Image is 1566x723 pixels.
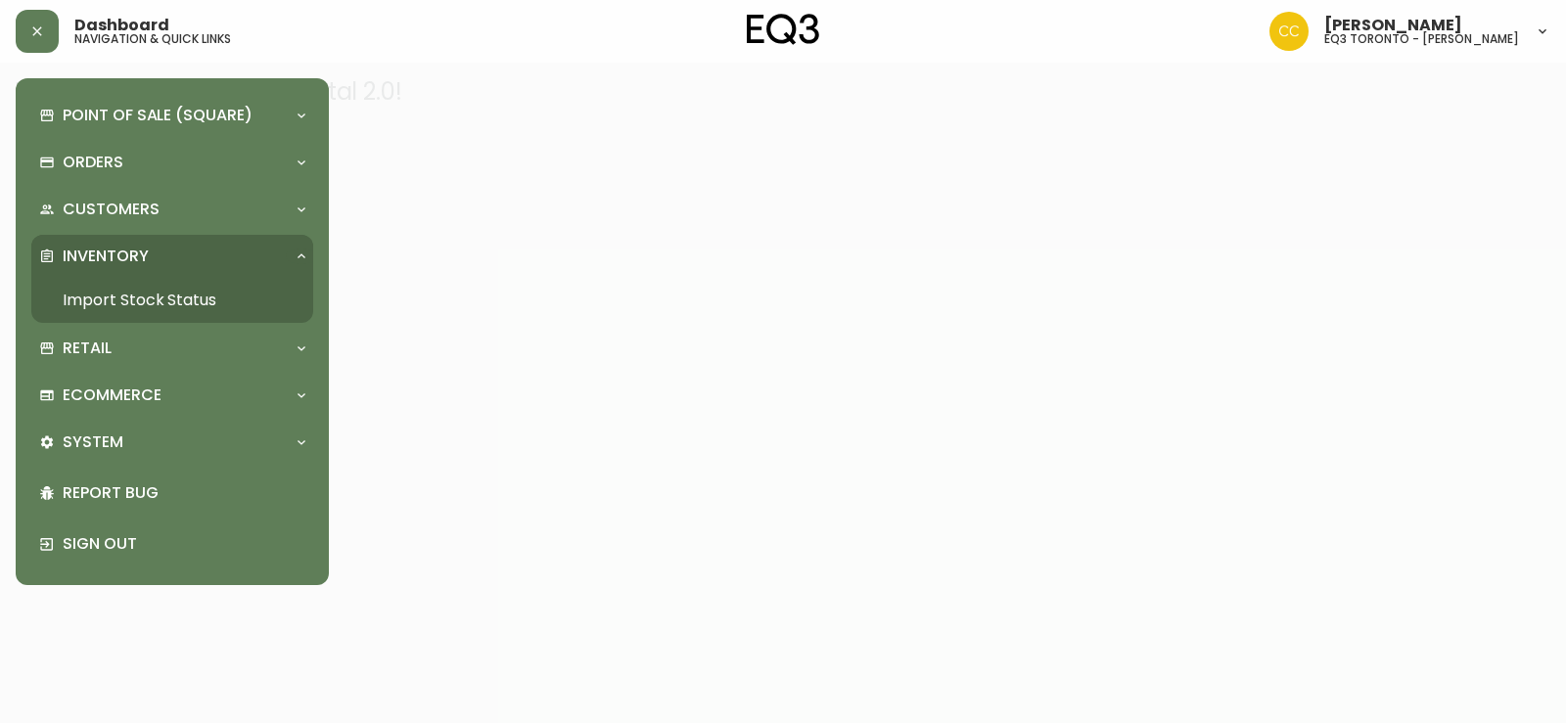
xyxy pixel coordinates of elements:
[63,482,305,504] p: Report Bug
[1269,12,1309,51] img: ec7176bad513007d25397993f68ebbfb
[63,338,112,359] p: Retail
[63,105,253,126] p: Point of Sale (Square)
[63,152,123,173] p: Orders
[31,421,313,464] div: System
[31,519,313,569] div: Sign Out
[747,14,819,45] img: logo
[31,94,313,137] div: Point of Sale (Square)
[74,33,231,45] h5: navigation & quick links
[63,199,160,220] p: Customers
[63,246,149,267] p: Inventory
[31,327,313,370] div: Retail
[31,278,313,323] a: Import Stock Status
[63,384,161,406] p: Ecommerce
[63,431,123,453] p: System
[31,468,313,519] div: Report Bug
[74,18,169,33] span: Dashboard
[31,374,313,417] div: Ecommerce
[31,235,313,278] div: Inventory
[1324,18,1462,33] span: [PERSON_NAME]
[63,533,305,555] p: Sign Out
[1324,33,1519,45] h5: eq3 toronto - [PERSON_NAME]
[31,141,313,184] div: Orders
[31,188,313,231] div: Customers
